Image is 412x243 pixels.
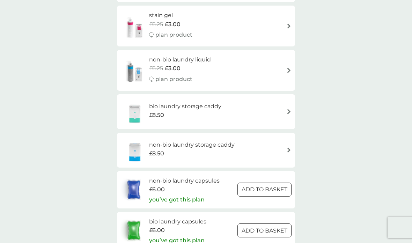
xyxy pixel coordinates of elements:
span: £3.00 [165,20,181,29]
p: plan product [155,75,192,84]
span: £6.00 [149,185,165,194]
img: arrow right [286,109,292,114]
span: £8.50 [149,111,164,120]
p: ADD TO BASKET [242,185,287,194]
h6: non-bio laundry capsules [149,176,220,185]
img: non-bio laundry liquid [120,58,149,82]
p: ADD TO BASKET [242,226,287,235]
span: £6.25 [149,64,163,73]
button: ADD TO BASKET [237,223,292,237]
span: £8.50 [149,149,164,158]
img: arrow right [286,68,292,73]
img: bio laundry capsules [120,218,147,243]
h6: bio laundry capsules [149,217,206,226]
p: you’ve got this plan [149,195,205,204]
h6: non-bio laundry storage caddy [149,140,235,149]
h6: stain gel [149,11,192,20]
span: £3.00 [165,64,181,73]
img: arrow right [286,147,292,153]
button: ADD TO BASKET [237,183,292,197]
img: non-bio laundry storage caddy [120,138,149,162]
img: bio laundry storage caddy [120,100,149,124]
img: arrow right [286,23,292,29]
span: £6.00 [149,226,165,235]
img: non-bio laundry capsules [120,177,147,202]
p: plan product [155,30,192,39]
img: stain gel [120,14,149,38]
h6: non-bio laundry liquid [149,55,211,64]
span: £6.25 [149,20,163,29]
h6: bio laundry storage caddy [149,102,221,111]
